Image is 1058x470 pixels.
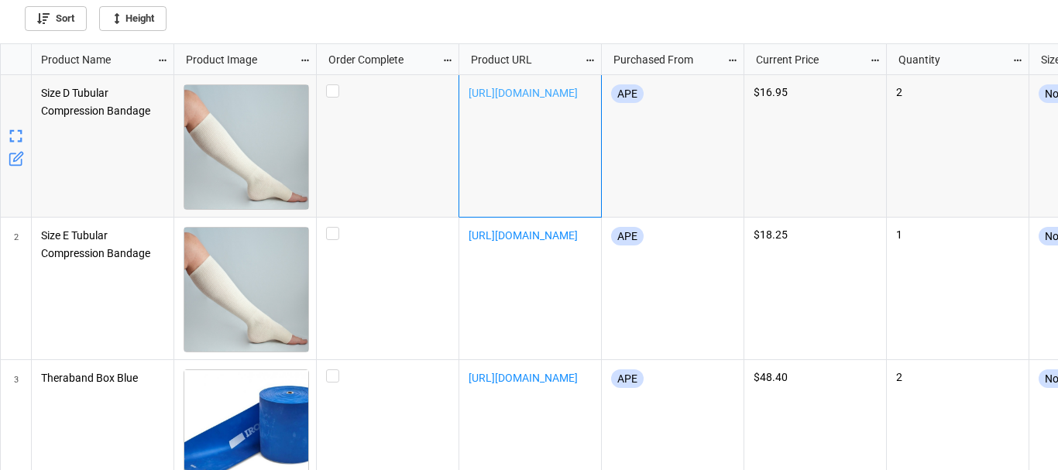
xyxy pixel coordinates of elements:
[469,372,578,384] a: [URL][DOMAIN_NAME]
[184,227,314,352] div: 8890x_tgshape.jpg
[177,51,299,68] div: Product Image
[747,51,869,68] div: Current Price
[1,44,174,75] div: grid
[604,51,727,68] div: Purchased From
[896,84,1019,100] p: 2
[896,369,1019,385] p: 2
[611,369,644,388] div: APE
[896,227,1019,242] p: 1
[41,369,165,387] p: Theraband Box Blue
[611,84,644,103] div: APE
[611,227,644,245] div: APE
[25,6,87,31] a: Sort
[41,227,165,262] p: Size E Tubular Compression Bandage
[32,51,157,68] div: Product Name
[469,87,578,99] a: [URL][DOMAIN_NAME]
[469,229,578,242] a: [URL][DOMAIN_NAME]
[754,369,877,385] p: $48.40
[184,228,308,352] img: lQ8IAMaaCCFHjSc3AKDx1IaE4h9htNIWxsr7g20p9oE
[99,6,167,31] a: Height
[754,227,877,242] p: $18.25
[14,218,19,359] span: 2
[184,85,308,209] img: 1bHNF6Ewd0GQ65YRV7DrA6Uchgu-jy5yRXRNzERvtN4
[319,51,441,68] div: Order Complete
[462,51,584,68] div: Product URL
[889,51,1012,68] div: Quantity
[41,84,165,120] p: Size D Tubular Compression Bandage
[754,84,877,100] p: $16.95
[184,84,314,210] div: 8890x_tgshape.jpg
